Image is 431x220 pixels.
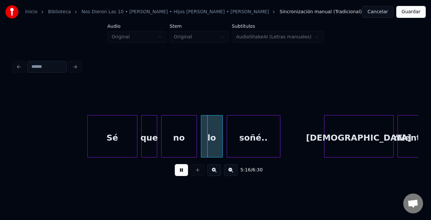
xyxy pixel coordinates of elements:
a: Nos Dieron Las 10 • [PERSON_NAME] • Hijos [PERSON_NAME] • [PERSON_NAME] [81,9,269,15]
label: Stem [169,24,229,28]
label: Audio [107,24,167,28]
label: Subtítulos [232,24,324,28]
a: Inicio [25,9,37,15]
span: 5:16 [240,167,251,173]
span: Sincronización manual (Tradicional) [279,9,361,15]
div: / [240,167,256,173]
nav: breadcrumb [25,9,362,15]
button: Cancelar [362,6,394,18]
span: 6:30 [252,167,263,173]
a: Biblioteca [48,9,71,15]
img: youka [5,5,19,19]
button: Guardar [396,6,426,18]
a: Chat abierto [403,194,423,213]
